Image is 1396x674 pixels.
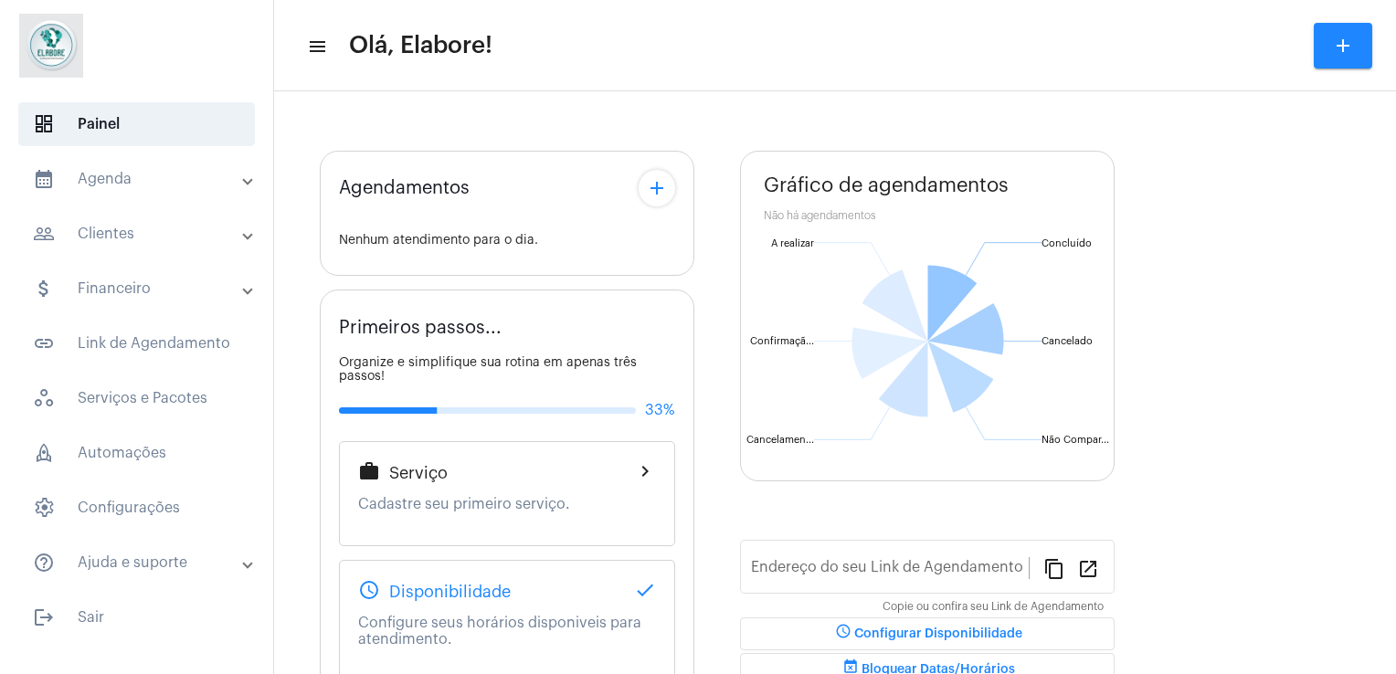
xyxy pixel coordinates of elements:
[832,623,854,645] mat-icon: schedule
[339,356,637,383] span: Organize e simplifique sua rotina em apenas três passos!
[15,9,88,82] img: 4c6856f8-84c7-1050-da6c-cc5081a5dbaf.jpg
[1042,238,1092,248] text: Concluído
[646,177,668,199] mat-icon: add
[33,552,55,574] mat-icon: sidenav icon
[33,223,244,245] mat-panel-title: Clientes
[339,178,470,198] span: Agendamentos
[746,435,814,445] text: Cancelamen...
[33,168,244,190] mat-panel-title: Agenda
[389,464,448,482] span: Serviço
[33,552,244,574] mat-panel-title: Ajuda e suporte
[18,376,255,420] span: Serviços e Pacotes
[389,583,511,601] span: Disponibilidade
[11,541,273,584] mat-expansion-panel-header: sidenav iconAjuda e suporte
[358,579,380,601] mat-icon: schedule
[339,318,502,338] span: Primeiros passos...
[740,617,1115,650] button: Configurar Disponibilidade
[33,113,55,135] span: sidenav icon
[18,321,255,365] span: Link de Agendamento
[358,496,656,512] p: Cadastre seu primeiro serviço.
[339,234,675,247] div: Nenhum atendimento para o dia.
[771,238,814,248] text: A realizar
[33,278,244,300] mat-panel-title: Financeiro
[33,278,55,300] mat-icon: sidenav icon
[349,31,492,60] span: Olá, Elabore!
[832,627,1022,640] span: Configurar Disponibilidade
[33,387,55,409] span: sidenav icon
[751,563,1029,579] input: Link
[645,402,675,418] span: 33%
[1043,557,1065,579] mat-icon: content_copy
[883,601,1104,614] mat-hint: Copie ou confira seu Link de Agendamento
[33,168,55,190] mat-icon: sidenav icon
[18,102,255,146] span: Painel
[358,615,656,648] p: Configure seus horários disponiveis para atendimento.
[1077,557,1099,579] mat-icon: open_in_new
[764,174,1009,196] span: Gráfico de agendamentos
[33,442,55,464] span: sidenav icon
[1042,435,1109,445] text: Não Compar...
[18,431,255,475] span: Automações
[1042,336,1093,346] text: Cancelado
[33,332,55,354] mat-icon: sidenav icon
[11,267,273,311] mat-expansion-panel-header: sidenav iconFinanceiro
[33,497,55,519] span: sidenav icon
[18,595,255,639] span: Sair
[33,223,55,245] mat-icon: sidenav icon
[33,606,55,628] mat-icon: sidenav icon
[750,336,814,347] text: Confirmaçã...
[634,460,656,482] mat-icon: chevron_right
[1332,35,1354,57] mat-icon: add
[307,36,325,58] mat-icon: sidenav icon
[18,486,255,530] span: Configurações
[11,157,273,201] mat-expansion-panel-header: sidenav iconAgenda
[358,460,380,482] mat-icon: work
[11,212,273,256] mat-expansion-panel-header: sidenav iconClientes
[634,579,656,601] mat-icon: done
